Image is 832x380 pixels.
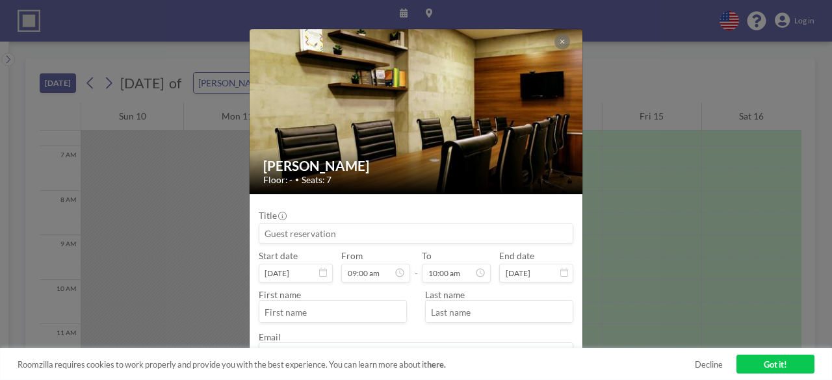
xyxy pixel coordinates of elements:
[425,289,465,300] label: Last name
[499,250,534,261] label: End date
[259,250,298,261] label: Start date
[250,1,584,223] img: 537.jpg
[426,303,573,322] input: Last name
[341,250,363,261] label: From
[263,174,292,185] span: Floor: -
[259,224,573,243] input: Guest reservation
[422,250,432,261] label: To
[259,289,301,300] label: First name
[263,158,571,175] h2: [PERSON_NAME]
[695,359,723,370] a: Decline
[259,331,281,342] label: Email
[415,254,418,279] span: -
[18,359,695,370] span: Roomzilla requires cookies to work properly and provide you with the best experience. You can lea...
[427,359,446,370] a: here.
[736,355,814,374] a: Got it!
[259,303,406,322] input: First name
[302,174,331,185] span: Seats: 7
[259,346,573,364] input: Email
[295,175,299,184] span: •
[259,210,286,221] label: Title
